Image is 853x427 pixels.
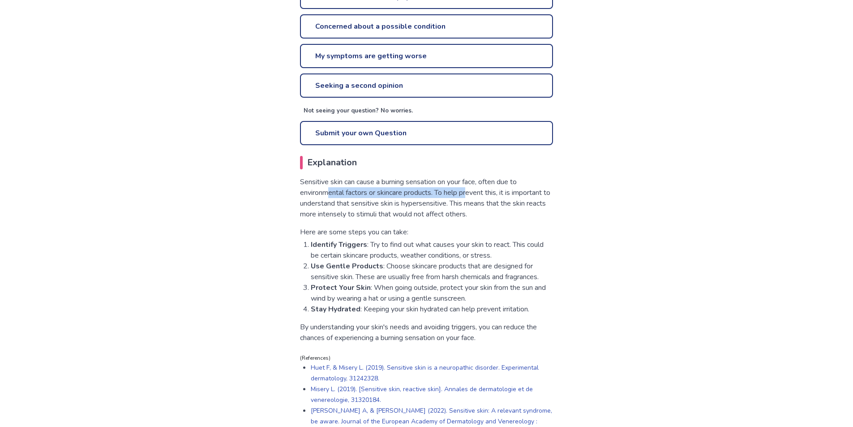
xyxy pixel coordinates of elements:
[300,322,553,343] p: By understanding your skin's needs and avoiding triggers, you can reduce the chances of experienc...
[304,107,553,116] p: Not seeing your question? No worries.
[300,156,553,169] h2: Explanation
[300,227,553,237] p: Here are some steps you can take:
[300,73,553,98] a: Seeking a second opinion
[311,261,553,282] li: : Choose skincare products that are designed for sensitive skin. These are usually free from hars...
[300,44,553,68] a: My symptoms are getting worse
[300,14,553,39] a: Concerned about a possible condition
[300,354,553,362] p: (References)
[311,240,367,250] strong: Identify Triggers
[311,304,553,315] li: : Keeping your skin hydrated can help prevent irritation.
[311,363,539,383] a: Huet F, & Misery L. (2019). Sensitive skin is a neuropathic disorder. Experimental dermatology, 3...
[311,385,533,404] a: Misery L. (2019). [Sensitive skin, reactive skin]. Annales de dermatologie et de venereologie, 31...
[311,261,383,271] strong: Use Gentle Products
[311,283,371,293] strong: Protect Your Skin
[300,121,553,145] a: Submit your own Question
[311,239,553,261] li: : Try to find out what causes your skin to react. This could be certain skincare products, weathe...
[300,177,553,220] p: Sensitive skin can cause a burning sensation on your face, often due to environmental factors or ...
[311,282,553,304] li: : When going outside, protect your skin from the sun and wind by wearing a hat or using a gentle ...
[311,304,360,314] strong: Stay Hydrated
